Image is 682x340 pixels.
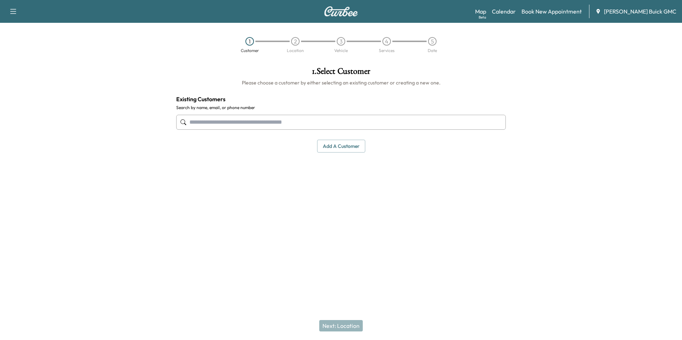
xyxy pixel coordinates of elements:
div: Customer [241,48,259,53]
h1: 1 . Select Customer [176,67,506,79]
a: MapBeta [475,7,486,16]
div: Services [379,48,395,53]
img: Curbee Logo [324,6,358,16]
span: [PERSON_NAME] Buick GMC [604,7,676,16]
div: 3 [337,37,345,46]
div: 2 [291,37,300,46]
a: Book New Appointment [521,7,582,16]
h4: Existing Customers [176,95,506,103]
div: 5 [428,37,437,46]
div: Date [428,48,437,53]
label: Search by name, email, or phone number [176,105,506,110]
div: 1 [245,37,254,46]
div: Vehicle [334,48,348,53]
div: 4 [382,37,391,46]
button: Add a customer [317,140,365,153]
div: Location [287,48,304,53]
div: Beta [479,15,486,20]
h6: Please choose a customer by either selecting an existing customer or creating a new one. [176,79,506,86]
a: Calendar [492,7,516,16]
